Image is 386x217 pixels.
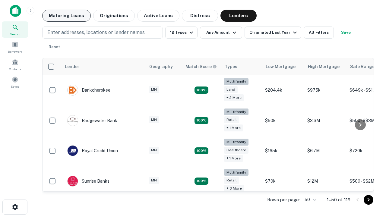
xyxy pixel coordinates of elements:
[336,27,356,39] button: Save your search to get updates of matches that match your search criteria.
[11,84,20,89] span: Saved
[224,86,238,93] div: Land
[68,146,78,156] img: picture
[327,196,350,203] p: 1–50 of 119
[149,116,159,123] div: MN
[149,63,173,70] div: Geography
[47,29,145,36] p: Enter addresses, locations or lender names
[224,169,248,176] div: Multifamily
[185,63,216,70] h6: Match Score
[266,63,296,70] div: Low Mortgage
[304,166,346,197] td: $12M
[65,63,79,70] div: Lender
[224,124,243,131] div: + 1 more
[224,177,239,184] div: Retail
[195,86,208,94] div: Matching Properties: 20, hasApolloMatch: undefined
[262,75,304,105] td: $204.4k
[45,41,64,53] button: Reset
[262,166,304,197] td: $70k
[220,10,257,22] button: Lenders
[93,10,135,22] button: Originations
[67,115,117,126] div: Bridgewater Bank
[165,27,198,39] button: 12 Types
[149,147,159,154] div: MN
[224,116,239,123] div: Retail
[185,63,217,70] div: Capitalize uses an advanced AI algorithm to match your search with the best lender. The match sco...
[267,196,300,203] p: Rows per page:
[304,58,346,75] th: High Mortgage
[10,32,21,36] span: Search
[2,56,28,73] a: Contacts
[9,67,21,71] span: Contacts
[149,86,159,93] div: MN
[68,176,78,186] img: picture
[224,78,248,85] div: Multifamily
[356,169,386,198] iframe: Chat Widget
[149,177,159,184] div: MN
[224,94,244,101] div: + 2 more
[224,139,248,146] div: Multifamily
[67,176,109,187] div: Sunrise Banks
[225,63,237,70] div: Types
[2,21,28,38] a: Search
[304,105,346,136] td: $3.3M
[262,105,304,136] td: $50k
[224,108,248,115] div: Multifamily
[304,27,334,39] button: All Filters
[304,75,346,105] td: $975k
[195,147,208,155] div: Matching Properties: 18, hasApolloMatch: undefined
[249,29,299,36] div: Originated Last Year
[182,10,218,22] button: Distress
[224,147,248,154] div: Healthcare
[42,27,163,39] button: Enter addresses, locations or lender names
[200,27,242,39] button: Any Amount
[304,136,346,166] td: $6.7M
[67,145,118,156] div: Royal Credit Union
[2,74,28,90] a: Saved
[308,63,340,70] div: High Mortgage
[10,5,21,17] img: capitalize-icon.png
[245,27,301,39] button: Originated Last Year
[350,63,375,70] div: Sale Range
[302,195,317,204] div: 50
[364,195,373,205] button: Go to next page
[221,58,262,75] th: Types
[224,185,244,192] div: + 3 more
[262,58,304,75] th: Low Mortgage
[146,58,182,75] th: Geography
[195,178,208,185] div: Matching Properties: 29, hasApolloMatch: undefined
[224,155,243,162] div: + 1 more
[137,10,179,22] button: Active Loans
[8,49,22,54] span: Borrowers
[262,136,304,166] td: $165k
[67,85,110,96] div: Bankcherokee
[195,117,208,124] div: Matching Properties: 22, hasApolloMatch: undefined
[68,85,78,95] img: picture
[42,10,91,22] button: Maturing Loans
[2,39,28,55] a: Borrowers
[182,58,221,75] th: Capitalize uses an advanced AI algorithm to match your search with the best lender. The match sco...
[61,58,146,75] th: Lender
[68,115,78,126] img: picture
